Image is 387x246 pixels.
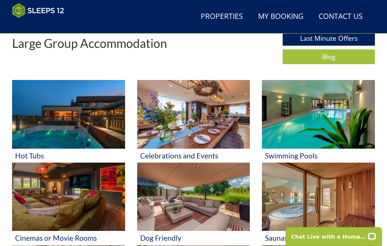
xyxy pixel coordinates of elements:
a: Contact Us [316,8,366,25]
iframe: LiveChat chat widget [281,222,387,246]
h3: Celebrations and Events [140,152,247,160]
iframe: Customer reviews powered by Trustpilot [8,23,88,29]
img: Sleeps 12 [12,3,64,18]
img: 'Swimming Pools' - Large Group Accommodation Holiday Ideas [262,80,375,149]
a: 'Hot Tubs' - Large Group Accommodation Holiday Ideas Hot Tubs [12,80,125,163]
h3: Dog Friendly [140,234,247,242]
a: 'Swimming Pools' - Large Group Accommodation Holiday Ideas Swimming Pools [262,80,375,163]
h3: Cinemas or Movie Rooms [15,234,122,242]
h3: Saunas [265,234,372,242]
img: 'Dog Friendly' - Large Group Accommodation Holiday Ideas [137,163,250,231]
a: My Booking [255,8,307,25]
a: 'Celebrations and Events' - Large Group Accommodation Holiday Ideas Celebrations and Events [137,80,250,163]
img: 'Saunas' - Large Group Accommodation Holiday Ideas [262,163,375,231]
img: 'Hot Tubs' - Large Group Accommodation Holiday Ideas [12,80,125,149]
p: Large Group Accommodation [12,37,167,50]
img: 'Celebrations and Events' - Large Group Accommodation Holiday Ideas [137,80,250,149]
a: 'Cinemas or Movie Rooms' - Large Group Accommodation Holiday Ideas Cinemas or Movie Rooms [12,163,125,245]
a: Properties [198,8,246,25]
h3: Hot Tubs [15,152,122,160]
a: 'Saunas' - Large Group Accommodation Holiday Ideas Saunas [262,163,375,245]
img: 'Cinemas or Movie Rooms' - Large Group Accommodation Holiday Ideas [12,163,125,231]
a: Blog [283,49,375,64]
a: 'Dog Friendly' - Large Group Accommodation Holiday Ideas Dog Friendly [137,163,250,245]
a: Last Minute Offers [283,31,375,45]
h3: Swimming Pools [265,152,372,160]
